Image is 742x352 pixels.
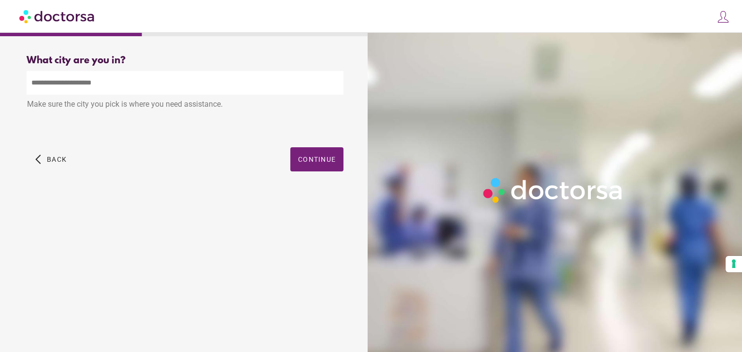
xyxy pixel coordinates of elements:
button: Your consent preferences for tracking technologies [726,256,742,272]
img: icons8-customer-100.png [716,10,730,24]
button: Continue [290,147,343,171]
button: arrow_back_ios Back [31,147,71,171]
span: Back [47,155,67,163]
div: What city are you in? [27,55,343,66]
span: Continue [298,155,336,163]
div: Make sure the city you pick is where you need assistance. [27,95,343,116]
img: Doctorsa.com [19,5,96,27]
img: Logo-Doctorsa-trans-White-partial-flat.png [479,174,628,207]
